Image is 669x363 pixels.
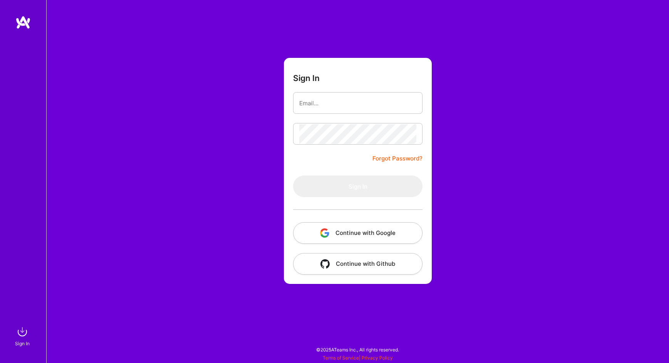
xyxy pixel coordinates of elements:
[362,355,393,361] a: Privacy Policy
[320,259,330,268] img: icon
[16,324,30,348] a: sign inSign In
[293,73,320,83] h3: Sign In
[293,253,423,275] button: Continue with Github
[46,340,669,359] div: © 2025 ATeams Inc., All rights reserved.
[293,176,423,197] button: Sign In
[372,154,423,163] a: Forgot Password?
[320,228,329,238] img: icon
[299,93,416,113] input: Email...
[323,355,359,361] a: Terms of Service
[323,355,393,361] span: |
[15,324,30,339] img: sign in
[293,222,423,244] button: Continue with Google
[15,15,31,29] img: logo
[15,339,30,348] div: Sign In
